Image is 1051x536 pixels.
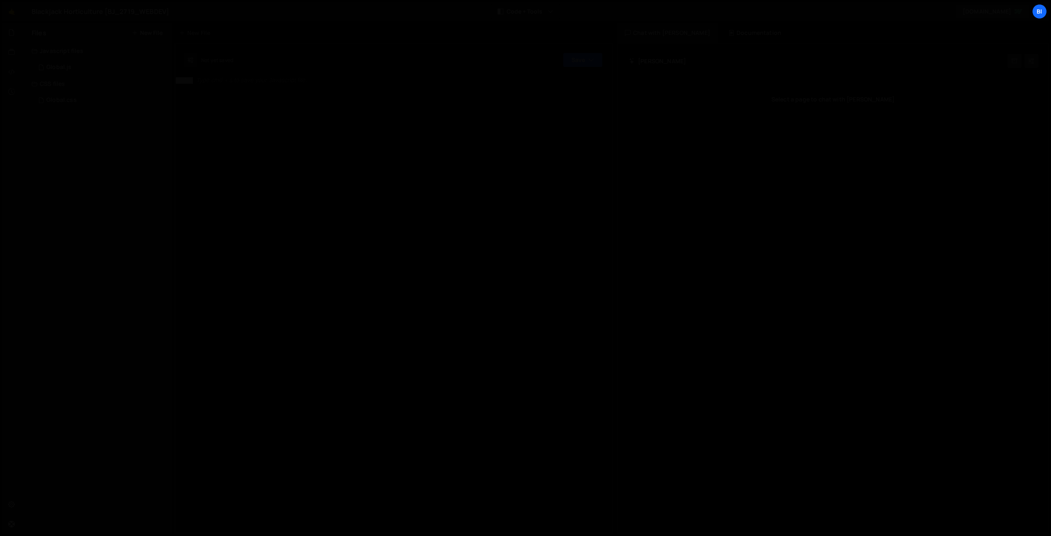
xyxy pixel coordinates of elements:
[46,97,77,104] div: Global.css
[720,23,789,43] div: Documentation
[22,43,172,59] div: Javascript files
[625,83,1041,116] div: Select a page to chat with [PERSON_NAME]
[956,4,1030,19] a: [DOMAIN_NAME]
[563,53,603,67] button: Save
[32,59,172,76] div: 16258/43868.js
[2,2,22,21] a: 🤙
[1032,4,1047,19] a: Bi
[179,29,213,37] div: New File
[201,57,233,64] div: Not yet saved
[32,7,169,16] div: Blackjack Horticulture [BJ_2719_WEBDEV]
[32,92,172,108] div: 16258/43966.css
[197,78,307,83] div: Type cmd + s to save your Javascript file.
[46,64,71,71] div: Global.js
[176,77,193,84] div: 1
[629,57,686,65] h2: [PERSON_NAME]
[491,4,560,19] button: Code + Tools
[32,28,46,37] h2: Files
[617,23,718,43] div: Chat with [PERSON_NAME]
[22,76,172,92] div: CSS files
[132,30,163,36] button: New File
